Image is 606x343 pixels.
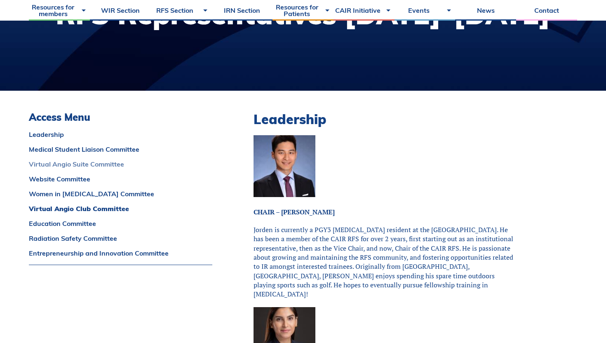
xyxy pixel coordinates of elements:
a: Virtual Angio Suite Committee [29,161,212,167]
strong: CHAIR – [PERSON_NAME] [254,207,335,216]
a: Medical Student Liaison Committee [29,146,212,153]
h2: Leadership [254,111,515,127]
a: Radiation Safety Committee [29,235,212,242]
a: Education Committee [29,220,212,227]
h3: Access Menu [29,111,212,123]
h1: RFS Representatives [DATE]-[DATE] [56,0,550,28]
a: Leadership [29,131,212,138]
a: Website Committee [29,176,212,182]
a: Entrepreneurship and Innovation Committee [29,250,212,256]
a: Women in [MEDICAL_DATA] Committee [29,190,212,197]
a: Virtual Angio Club Committee [29,205,212,212]
span: Jorden is currently a PGY3 [MEDICAL_DATA] resident at the [GEOGRAPHIC_DATA]. He has been a member... [254,225,513,299]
